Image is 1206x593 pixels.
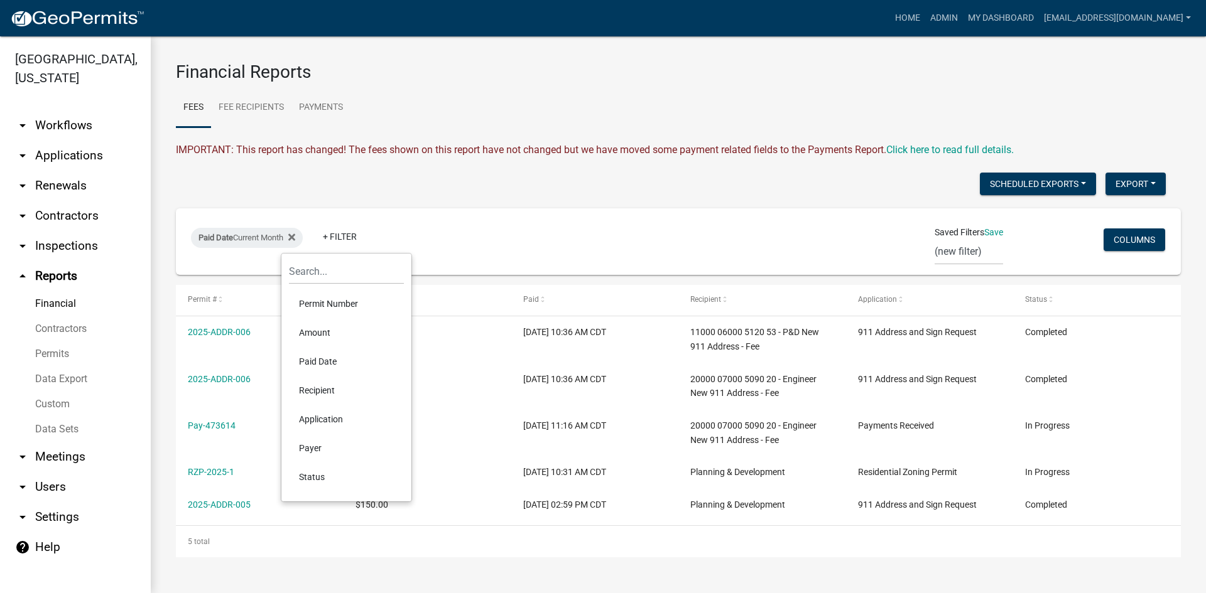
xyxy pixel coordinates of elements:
[188,500,251,510] a: 2025-ADDR-005
[211,88,291,128] a: Fee Recipients
[198,233,233,242] span: Paid Date
[15,479,30,494] i: arrow_drop_down
[690,420,817,445] span: 20000 07000 5090 20 - Engineer New 911 Address - Fee
[858,374,977,384] span: 911 Address and Sign Request
[1013,285,1181,315] datatable-header-cell: Status
[678,285,846,315] datatable-header-cell: Recipient
[15,238,30,254] i: arrow_drop_down
[925,6,963,30] a: Admin
[523,465,666,479] div: [DATE] 10:31 AM CDT
[523,325,666,339] div: [DATE] 10:36 AM CDT
[15,148,30,163] i: arrow_drop_down
[176,88,211,128] a: Fees
[858,500,977,510] span: 911 Address and Sign Request
[1025,295,1047,304] span: Status
[1039,6,1196,30] a: [EMAIL_ADDRESS][DOMAIN_NAME]
[1025,327,1067,337] span: Completed
[984,227,1003,237] a: Save
[690,374,817,398] span: 20000 07000 5090 20 - Engineer New 911 Address - Fee
[690,467,785,477] span: Planning & Development
[1025,420,1070,430] span: In Progress
[858,467,957,477] span: Residential Zoning Permit
[188,467,234,477] a: RZP-2025-1
[690,327,819,351] span: 11000 06000 5120 53 - P&D New 911 Address - Fee
[176,61,1181,83] h3: Financial Reports
[313,225,367,248] a: + Filter
[356,500,388,510] span: $150.00
[15,269,30,284] i: arrow_drop_up
[858,327,977,337] span: 911 Address and Sign Request
[344,285,511,315] datatable-header-cell: Amount
[523,295,539,304] span: Paid
[523,372,666,387] div: [DATE] 10:36 AM CDT
[188,420,236,430] a: Pay-473614
[289,318,404,347] li: Amount
[690,500,785,510] span: Planning & Development
[890,6,925,30] a: Home
[188,295,217,304] span: Permit #
[523,498,666,512] div: [DATE] 02:59 PM CDT
[15,178,30,193] i: arrow_drop_down
[1025,500,1067,510] span: Completed
[1104,228,1165,251] button: Columns
[291,88,350,128] a: Payments
[858,295,897,304] span: Application
[289,347,404,376] li: Paid Date
[15,449,30,464] i: arrow_drop_down
[191,228,303,248] div: Current Month
[15,118,30,133] i: arrow_drop_down
[15,208,30,223] i: arrow_drop_down
[1105,173,1166,195] button: Export
[289,289,404,318] li: Permit Number
[289,259,404,284] input: Search...
[511,285,678,315] datatable-header-cell: Paid
[289,405,404,434] li: Application
[858,420,934,430] span: Payments Received
[980,173,1096,195] button: Scheduled Exports
[886,144,1014,156] wm-modal-confirm: Upcoming Changes to Daily Fees Report
[963,6,1039,30] a: My Dashboard
[15,510,30,525] i: arrow_drop_down
[176,142,1181,158] div: IMPORTANT: This report has changed! The fees shown on this report have not changed but we have mo...
[15,540,30,555] i: help
[690,295,721,304] span: Recipient
[523,419,666,433] div: [DATE] 11:16 AM CDT
[289,376,404,405] li: Recipient
[289,434,404,462] li: Payer
[846,285,1014,315] datatable-header-cell: Application
[188,327,251,337] a: 2025-ADDR-006
[289,462,404,491] li: Status
[176,285,344,315] datatable-header-cell: Permit #
[176,526,1181,557] div: 5 total
[886,144,1014,156] a: Click here to read full details.
[1025,374,1067,384] span: Completed
[1025,467,1070,477] span: In Progress
[188,374,251,384] a: 2025-ADDR-006
[935,226,984,239] span: Saved Filters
